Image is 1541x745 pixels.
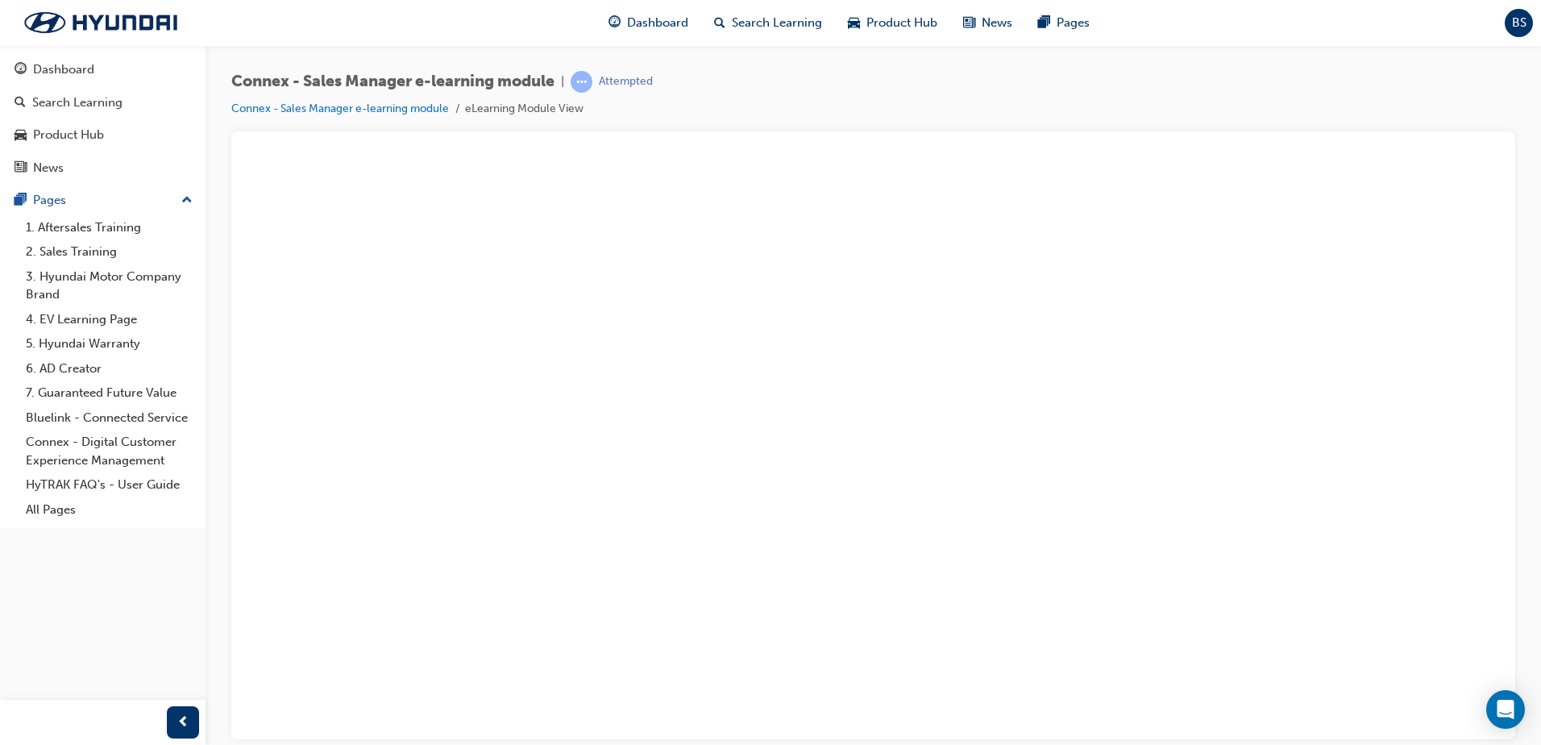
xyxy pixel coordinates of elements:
[950,6,1025,40] a: news-iconNews
[15,161,27,176] span: news-icon
[33,191,66,210] div: Pages
[848,13,860,33] span: car-icon
[6,120,199,150] a: Product Hub
[1505,9,1533,37] button: BS
[19,472,199,497] a: HyTRAK FAQ's - User Guide
[33,159,64,177] div: News
[19,381,199,406] a: 7. Guaranteed Future Value
[1057,14,1090,32] span: Pages
[19,307,199,332] a: 4. EV Learning Page
[15,128,27,143] span: car-icon
[1038,13,1050,33] span: pages-icon
[6,55,199,85] a: Dashboard
[19,406,199,431] a: Bluelink - Connected Service
[19,215,199,240] a: 1. Aftersales Training
[33,126,104,144] div: Product Hub
[596,6,701,40] a: guage-iconDashboard
[6,52,199,185] button: DashboardSearch LearningProduct HubNews
[866,14,937,32] span: Product Hub
[8,6,193,40] img: Trak
[599,74,653,89] div: Attempted
[19,331,199,356] a: 5. Hyundai Warranty
[177,713,189,733] span: prev-icon
[701,6,835,40] a: search-iconSearch Learning
[19,430,199,472] a: Connex - Digital Customer Experience Management
[19,356,199,381] a: 6. AD Creator
[1512,14,1526,32] span: BS
[1486,690,1525,729] div: Open Intercom Messenger
[15,96,26,110] span: search-icon
[571,71,592,93] span: learningRecordVerb_ATTEMPT-icon
[19,497,199,522] a: All Pages
[32,94,123,112] div: Search Learning
[714,13,725,33] span: search-icon
[6,185,199,215] button: Pages
[19,264,199,307] a: 3. Hyundai Motor Company Brand
[465,100,584,119] li: eLearning Module View
[19,239,199,264] a: 2. Sales Training
[835,6,950,40] a: car-iconProduct Hub
[231,73,555,91] span: Connex - Sales Manager e-learning module
[609,13,621,33] span: guage-icon
[181,190,193,211] span: up-icon
[15,194,27,208] span: pages-icon
[33,60,94,79] div: Dashboard
[982,14,1012,32] span: News
[1025,6,1103,40] a: pages-iconPages
[627,14,688,32] span: Dashboard
[6,153,199,183] a: News
[231,102,449,115] a: Connex - Sales Manager e-learning module
[6,88,199,118] a: Search Learning
[561,73,564,91] span: |
[732,14,822,32] span: Search Learning
[963,13,975,33] span: news-icon
[15,63,27,77] span: guage-icon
